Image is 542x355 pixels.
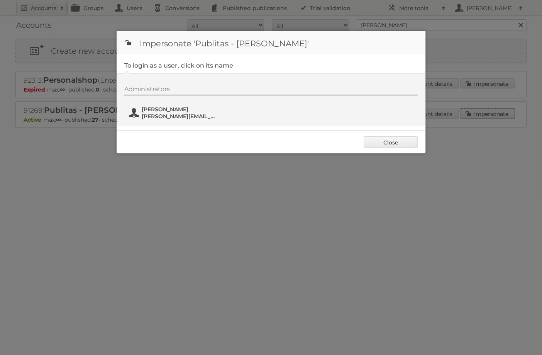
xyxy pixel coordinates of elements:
div: Administrators [124,85,418,95]
button: [PERSON_NAME] [PERSON_NAME][EMAIL_ADDRESS][DOMAIN_NAME] [128,105,219,121]
span: [PERSON_NAME] [142,106,217,113]
h1: Impersonate 'Publitas - [PERSON_NAME]' [117,31,425,54]
span: [PERSON_NAME][EMAIL_ADDRESS][DOMAIN_NAME] [142,113,217,120]
a: Close [364,136,418,148]
legend: To login as a user, click on its name [124,62,233,69]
